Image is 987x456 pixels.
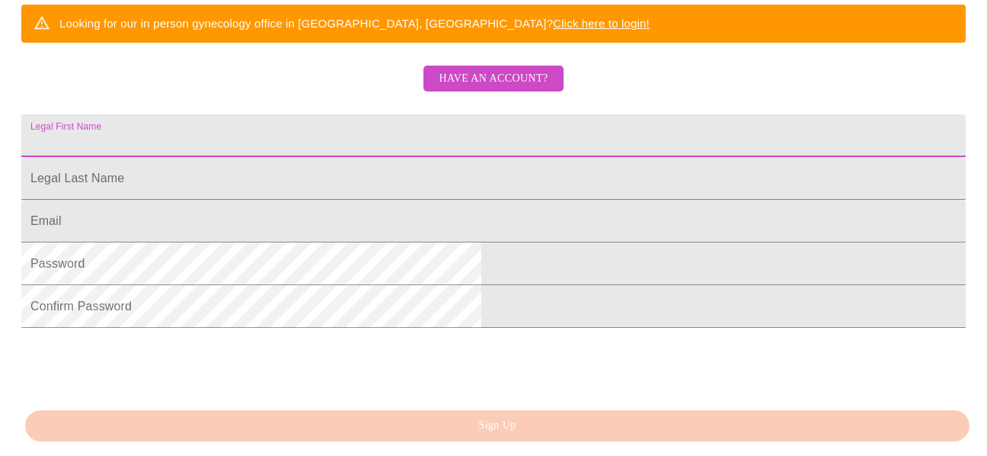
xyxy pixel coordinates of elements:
[439,69,548,88] span: Have an account?
[553,17,650,30] a: Click here to login!
[59,9,650,37] div: Looking for our in person gynecology office in [GEOGRAPHIC_DATA], [GEOGRAPHIC_DATA]?
[21,336,253,395] iframe: reCAPTCHA
[420,82,567,95] a: Have an account?
[423,66,563,92] button: Have an account?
